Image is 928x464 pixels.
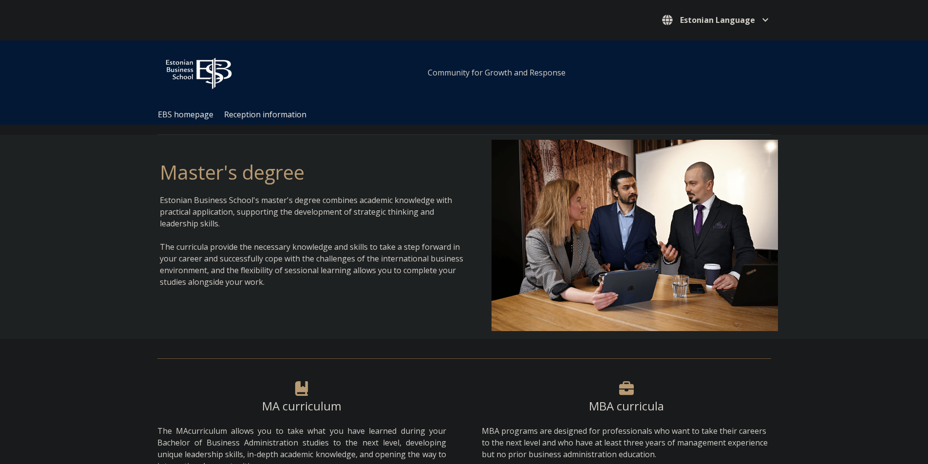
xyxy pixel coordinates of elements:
[428,67,566,78] font: Community for Growth and Response
[224,109,306,120] font: Reception information
[157,50,240,92] img: ebs_logo2016_white
[160,195,452,229] font: Estonian Business School's master's degree combines academic knowledge with practical application...
[160,159,304,186] font: Master's degree
[589,398,664,414] font: MBA curricula
[482,426,499,436] a: MBA
[160,241,463,287] font: The curricula provide the necessary knowledge and skills to take a step forward in your career an...
[660,12,771,28] nav: Choose your language
[482,426,768,460] font: programs are designed for professionals who want to take their careers to the next level and who ...
[660,12,771,28] button: Estonian Language
[157,426,188,436] a: The MA
[492,140,778,331] img: DSC_1073
[262,398,341,414] font: MA curriculum
[158,109,213,120] font: EBS homepage
[680,15,755,25] font: Estonian Language
[152,105,786,125] div: Navigation Menu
